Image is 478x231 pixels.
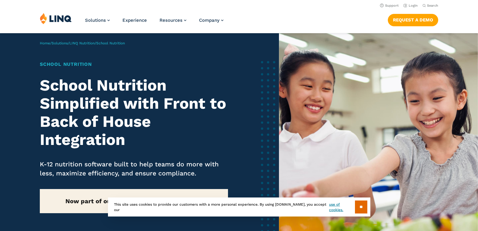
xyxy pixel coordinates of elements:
a: Request a Demo [388,14,438,26]
a: Resources [160,18,186,23]
span: School Nutrition [96,41,125,45]
span: Search [427,4,438,8]
nav: Primary Navigation [85,13,223,33]
div: This site uses cookies to provide our customers with a more personal experience. By using [DOMAIN... [108,197,370,217]
a: Login [404,4,418,8]
h2: School Nutrition Simplified with Front to Back of House Integration [40,76,228,149]
h1: School Nutrition [40,61,228,68]
span: Solutions [85,18,106,23]
a: Solutions [85,18,110,23]
span: / / / [40,41,125,45]
a: Company [199,18,223,23]
p: K-12 nutrition software built to help teams do more with less, maximize efficiency, and ensure co... [40,160,228,178]
img: LINQ | K‑12 Software [40,13,72,24]
span: Company [199,18,220,23]
span: Resources [160,18,182,23]
a: Support [380,4,399,8]
strong: Now part of our new [65,197,202,205]
nav: Button Navigation [388,13,438,26]
a: LINQ Nutrition [69,41,95,45]
a: Solutions [52,41,68,45]
a: use of cookies. [329,202,355,213]
button: Open Search Bar [423,3,438,8]
a: Experience [122,18,147,23]
a: Home [40,41,50,45]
